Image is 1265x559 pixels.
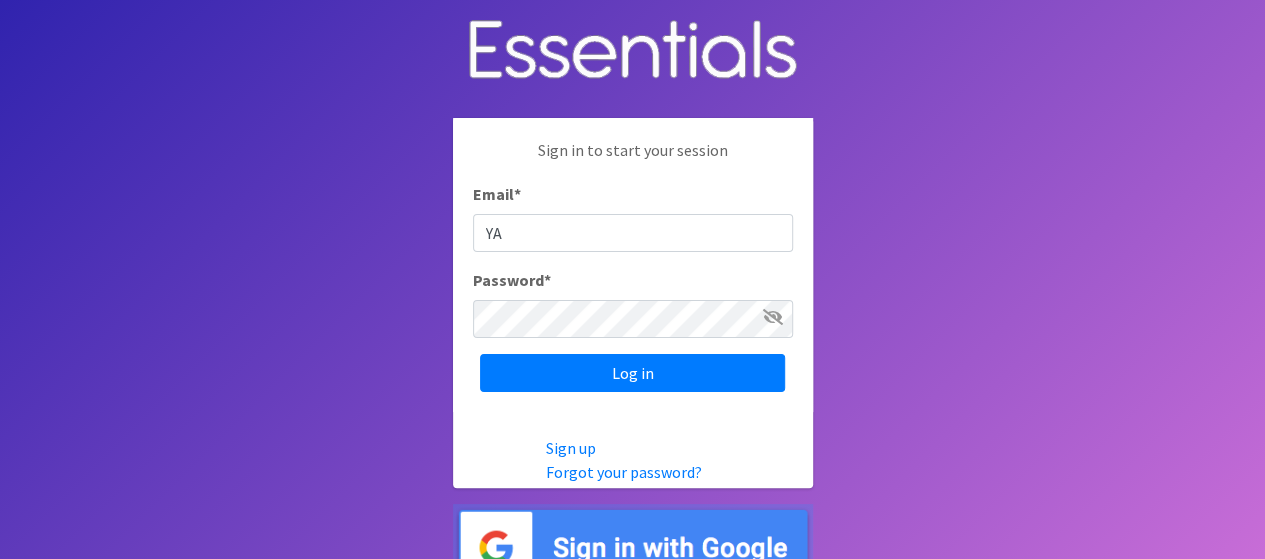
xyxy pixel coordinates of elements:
label: Email [473,182,521,206]
abbr: required [514,184,521,204]
p: Sign in to start your session [473,138,793,182]
a: Sign up [546,438,596,458]
label: Password [473,268,551,292]
a: Forgot your password? [546,462,702,482]
input: Log in [480,354,785,392]
abbr: required [544,270,551,290]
